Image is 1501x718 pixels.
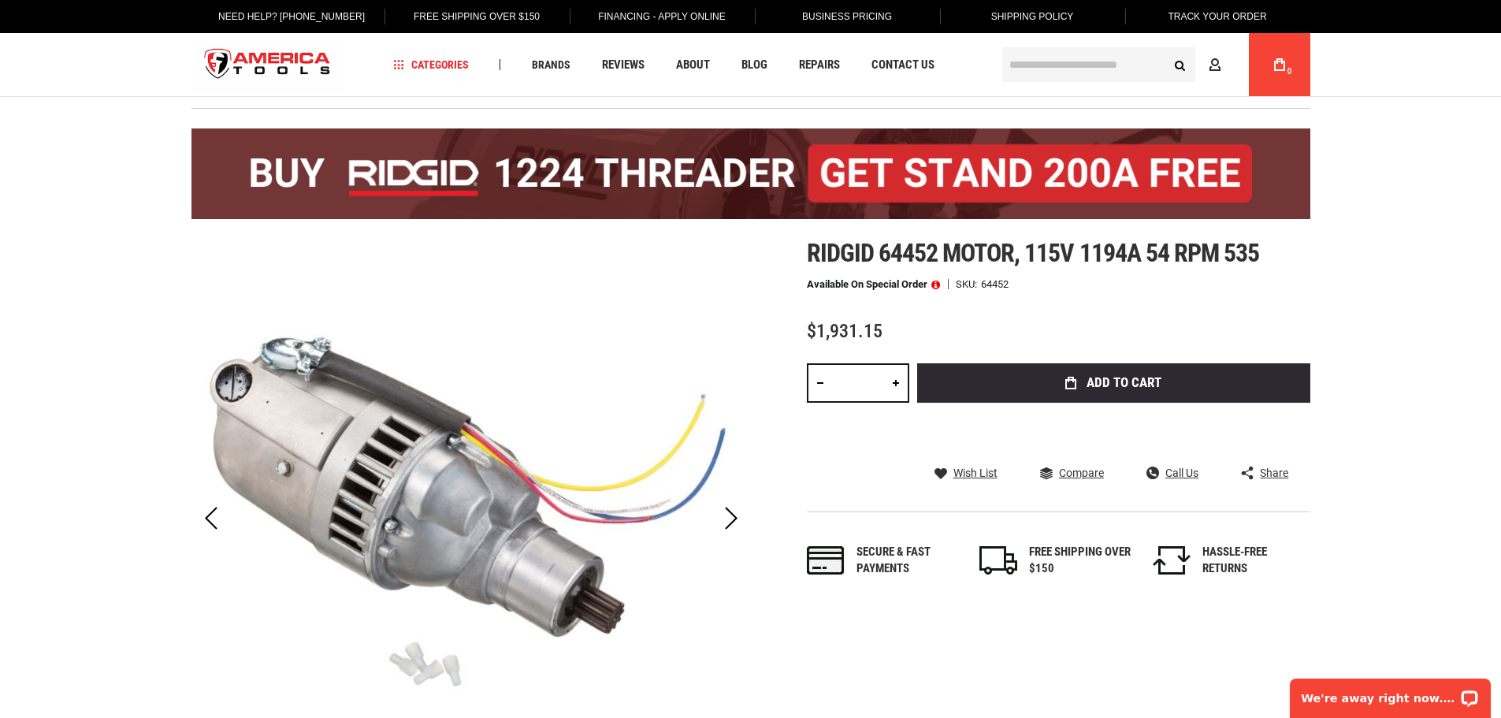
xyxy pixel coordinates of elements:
[741,59,767,71] span: Blog
[956,279,981,289] strong: SKU
[917,363,1310,403] button: Add to Cart
[1265,33,1295,96] a: 0
[532,59,570,70] span: Brands
[525,54,578,76] a: Brands
[914,407,1313,414] iframe: Secure express checkout frame
[191,35,344,95] a: store logo
[191,128,1310,219] img: BOGO: Buy the RIDGID® 1224 Threader (26092), get the 92467 200A Stand FREE!
[1280,668,1501,718] iframe: LiveChat chat widget
[1153,546,1191,575] img: returns
[807,238,1260,268] span: Ridgid 64452 motor, 115v 1194a 54 rpm 535
[602,59,645,71] span: Reviews
[856,544,959,578] div: Secure & fast payments
[799,59,840,71] span: Repairs
[981,279,1009,289] div: 64452
[807,320,882,342] span: $1,931.15
[1260,467,1288,478] span: Share
[676,59,710,71] span: About
[595,54,652,76] a: Reviews
[669,54,717,76] a: About
[386,54,476,76] a: Categories
[1029,544,1131,578] div: FREE SHIPPING OVER $150
[1040,466,1104,480] a: Compare
[1165,467,1198,478] span: Call Us
[393,59,469,70] span: Categories
[1146,466,1198,480] a: Call Us
[953,467,998,478] span: Wish List
[1087,376,1161,389] span: Add to Cart
[1165,50,1195,80] button: Search
[934,466,998,480] a: Wish List
[864,54,942,76] a: Contact Us
[1202,544,1305,578] div: HASSLE-FREE RETURNS
[1059,467,1104,478] span: Compare
[991,11,1074,22] span: Shipping Policy
[807,546,845,575] img: payments
[807,279,940,290] p: Available on Special Order
[191,35,344,95] img: America Tools
[979,546,1017,575] img: shipping
[734,54,775,76] a: Blog
[792,54,847,76] a: Repairs
[1287,67,1292,76] span: 0
[871,59,934,71] span: Contact Us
